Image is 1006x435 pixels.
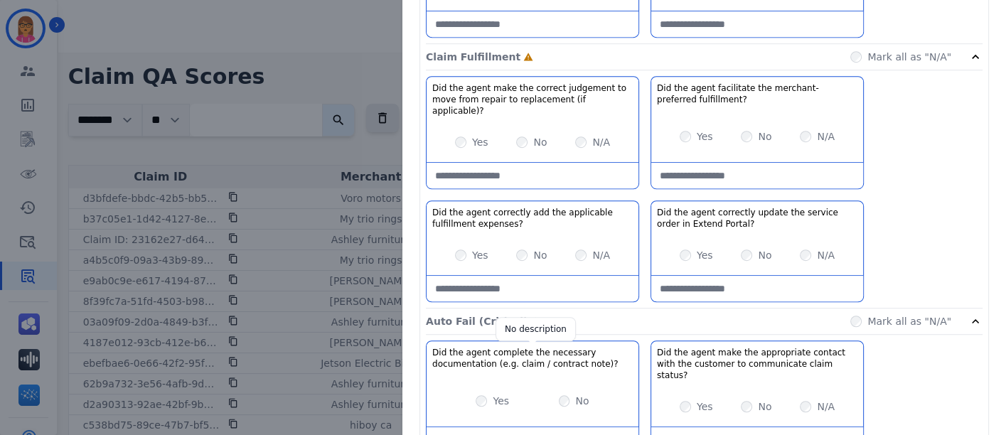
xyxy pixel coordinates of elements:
label: N/A [592,248,610,262]
label: No [758,399,771,414]
label: No [575,394,589,408]
label: Yes [697,129,713,144]
label: N/A [817,399,835,414]
label: N/A [592,135,610,149]
p: Claim Fulfillment [426,50,520,64]
label: Mark all as "N/A" [867,314,951,328]
h3: Did the agent make the appropriate contact with the customer to communicate claim status? [657,347,857,381]
label: No [533,135,547,149]
label: No [758,248,771,262]
div: No description [505,323,567,335]
label: No [758,129,771,144]
label: Yes [697,248,713,262]
label: Yes [493,394,509,408]
h3: Did the agent make the correct judgement to move from repair to replacement (if applicable)? [432,82,633,117]
label: No [533,248,547,262]
label: Yes [472,135,488,149]
h3: Did the agent correctly add the applicable fulfillment expenses? [432,207,633,230]
label: Yes [697,399,713,414]
p: Auto Fail (Critical) [426,314,528,328]
label: N/A [817,129,835,144]
h3: Did the agent complete the necessary documentation (e.g. claim / contract note)? [432,347,633,370]
h3: Did the agent facilitate the merchant-preferred fulfillment? [657,82,857,105]
label: Mark all as "N/A" [867,50,951,64]
label: N/A [817,248,835,262]
h3: Did the agent correctly update the service order in Extend Portal? [657,207,857,230]
label: Yes [472,248,488,262]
